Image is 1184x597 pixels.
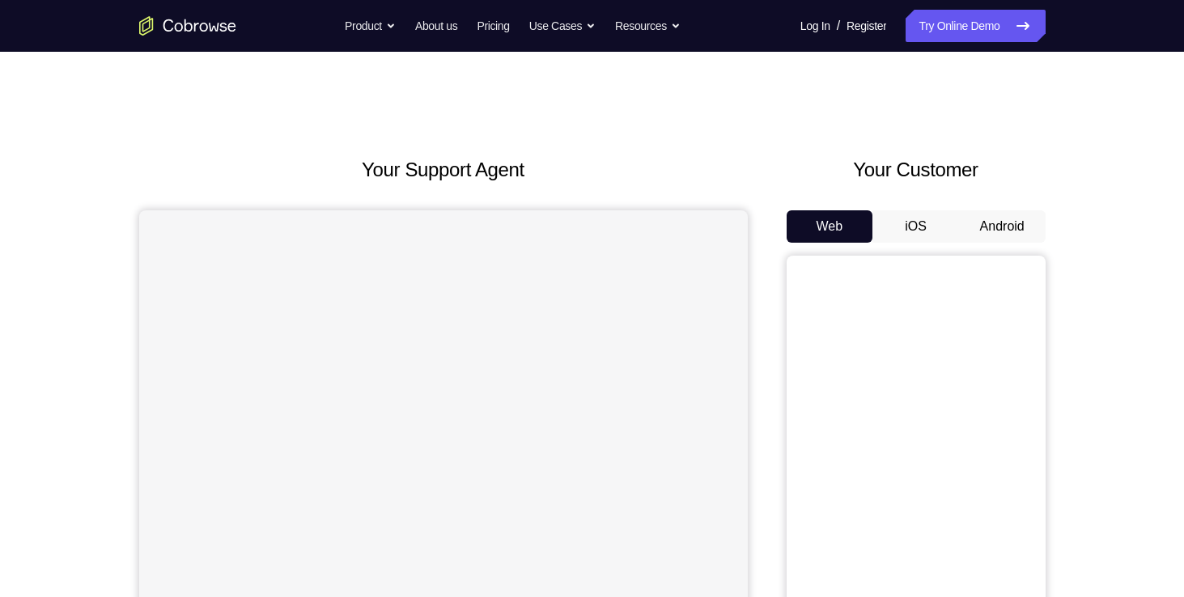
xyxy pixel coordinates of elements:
a: Go to the home page [139,16,236,36]
button: iOS [872,210,959,243]
h2: Your Customer [787,155,1046,184]
a: Register [847,10,886,42]
button: Product [345,10,396,42]
button: Resources [615,10,681,42]
a: Pricing [477,10,509,42]
a: Try Online Demo [906,10,1045,42]
button: Use Cases [529,10,596,42]
h2: Your Support Agent [139,155,748,184]
button: Web [787,210,873,243]
button: Android [959,210,1046,243]
span: / [837,16,840,36]
a: Log In [800,10,830,42]
a: About us [415,10,457,42]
